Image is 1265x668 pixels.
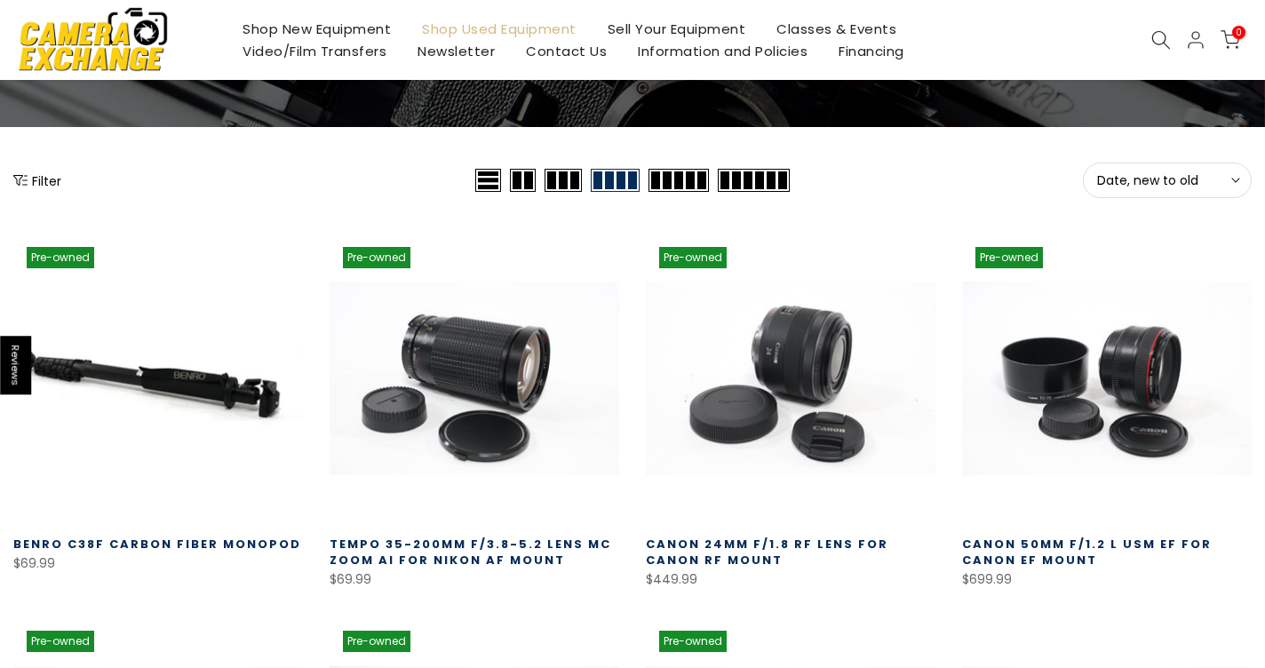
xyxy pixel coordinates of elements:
a: Sell Your Equipment [592,18,761,40]
div: $449.99 [646,569,935,591]
div: $69.99 [330,569,619,591]
div: $69.99 [13,553,303,575]
a: Newsletter [402,40,511,62]
a: Financing [823,40,920,62]
a: Video/Film Transfers [227,40,402,62]
a: Classes & Events [761,18,912,40]
button: Show filters [13,171,61,189]
a: Contact Us [511,40,623,62]
a: 0 [1221,30,1240,50]
a: Information and Policies [623,40,823,62]
span: Date, new to old [1097,172,1237,188]
a: Tempo 35-200mm f/3.8-5.2 Lens MC Zoom AI for Nikon AF Mount [330,536,611,569]
span: 0 [1232,26,1245,39]
a: Canon 24mm f/1.8 RF Lens for Canon RF Mount [646,536,888,569]
a: Shop Used Equipment [407,18,593,40]
div: $699.99 [962,569,1252,591]
a: Canon 50mm f/1.2 L USM EF for Canon EF Mount [962,536,1212,569]
a: Shop New Equipment [227,18,407,40]
button: Date, new to old [1083,163,1252,198]
a: Benro C38F Carbon Fiber Monopod [13,536,301,553]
